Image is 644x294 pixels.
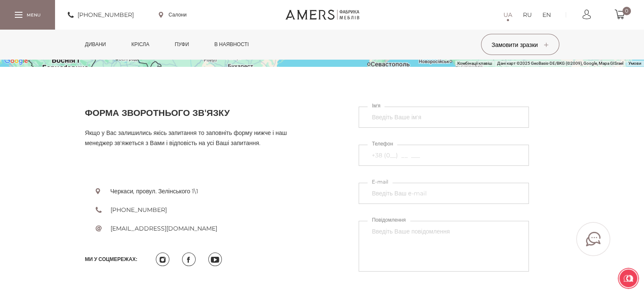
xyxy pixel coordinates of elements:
a: [PHONE_NUMBER] [96,205,167,215]
span: Дані карт ©2025 GeoBasis-DE/BKG (©2009), Google, Mapa GISrael [497,61,623,66]
span: Замовити зразки [492,41,548,49]
a: Умови (відкривається в новій вкладці) [628,61,641,66]
a: RU [523,10,532,20]
a: Черкаси, провул. Зелінського 1\1 [96,186,199,196]
h2: форма зворотнього зв'язку [85,107,316,119]
a: Пуфи [169,30,196,59]
label: Повідомлення [368,215,410,224]
input: +38 (0__) __ ___ [359,145,528,166]
input: Введіть Ваше ім'я [359,107,528,128]
h3: Ми у соцмережах: [85,254,137,264]
label: E-mail [368,177,392,186]
a: Салони [159,11,187,19]
a: UA [503,10,512,20]
label: Телефон [368,139,397,148]
a: EN [542,10,551,20]
a: Крісла [125,30,155,59]
a: [EMAIL_ADDRESS][DOMAIN_NAME] [96,223,217,234]
button: Комбінації клавіш [457,60,492,66]
a: Дивани [79,30,113,59]
label: Ім'я [368,101,384,110]
span: 0 [622,7,631,15]
p: Якщо у Вас залишились якісь запитання то заповніть форму нижче і наш менеджер зв'яжеться з Вами і... [85,128,316,148]
a: [PHONE_NUMBER] [68,10,134,20]
a: Відкрити цю область на Картах Google (відкриється нове вікно) [2,55,30,66]
img: Google [2,55,30,66]
button: Замовити зразки [481,34,559,55]
a: в наявності [208,30,255,59]
input: Введіть Ваш е-mail [359,183,528,204]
